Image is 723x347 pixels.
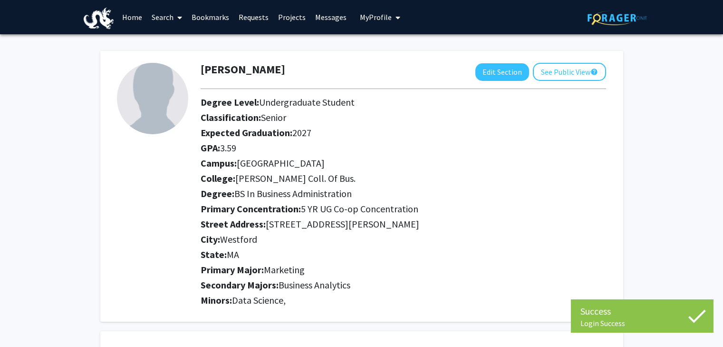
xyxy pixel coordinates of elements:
a: Projects [273,0,310,34]
a: Messages [310,0,351,34]
h2: GPA: [201,142,606,154]
img: ForagerOne Logo [588,10,647,25]
span: My Profile [360,12,392,22]
div: Login Success [580,318,704,328]
h2: Classification: [201,112,606,123]
span: Undergraduate Student [259,96,355,108]
h2: Street Address: [201,218,606,230]
a: Bookmarks [187,0,234,34]
span: Marketing [264,264,305,276]
h2: Campus: [201,158,606,169]
h2: Minors: [201,295,606,306]
h2: Degree Level: [201,97,606,108]
span: Business Analytics [279,279,350,291]
img: Drexel University Logo [84,8,114,29]
img: Profile Picture [117,63,188,134]
h2: Degree: [201,188,606,199]
button: Edit Section [475,63,529,81]
h2: Secondary Majors: [201,279,606,291]
h2: Primary Major: [201,264,606,276]
span: BS In Business Administration [234,188,352,199]
span: Westford [220,233,257,245]
mat-icon: help [590,66,598,78]
span: [STREET_ADDRESS][PERSON_NAME] [266,218,419,230]
h2: State: [201,249,606,260]
span: MA [227,248,239,260]
h1: [PERSON_NAME] [201,63,285,77]
span: Senior [261,111,286,123]
span: [GEOGRAPHIC_DATA] [237,157,325,169]
h2: City: [201,234,606,245]
span: 5 YR UG Co-op Concentration [301,203,418,215]
h2: College: [201,173,606,184]
a: Requests [234,0,273,34]
h2: Expected Graduation: [201,127,606,139]
a: Home [117,0,147,34]
span: Data Science, [232,294,286,306]
button: See Public View [533,63,606,81]
a: Search [147,0,187,34]
span: 2027 [292,127,311,139]
span: 3.59 [220,142,236,154]
h2: Primary Concentration: [201,203,606,215]
div: Success [580,304,704,318]
span: [PERSON_NAME] Coll. Of Bus. [235,172,356,184]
